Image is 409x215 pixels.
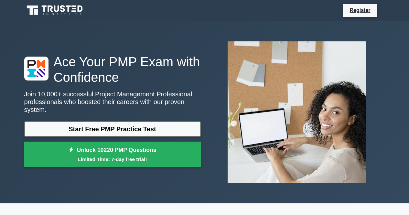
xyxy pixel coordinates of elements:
[24,90,201,113] p: Join 10,000+ successful Project Management Professional professionals who boosted their careers w...
[24,142,201,167] a: Unlock 10220 PMP QuestionsLimited Time: 7-day free trial!
[32,156,193,163] small: Limited Time: 7-day free trial!
[24,54,201,85] h1: Ace Your PMP Exam with Confidence
[24,121,201,137] a: Start Free PMP Practice Test
[346,6,374,14] a: Register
